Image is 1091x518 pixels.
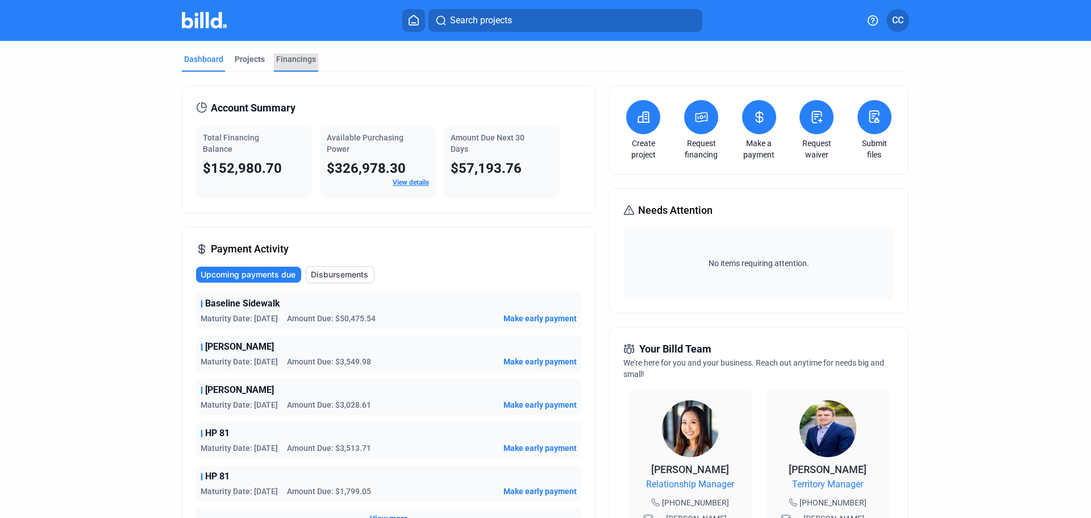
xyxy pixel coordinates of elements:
[205,383,274,397] span: [PERSON_NAME]
[235,53,265,65] div: Projects
[211,241,289,257] span: Payment Activity
[428,9,702,32] button: Search projects
[799,497,867,508] span: [PHONE_NUMBER]
[276,53,316,65] div: Financings
[196,267,301,283] button: Upcoming payments due
[327,160,406,176] span: $326,978.30
[739,138,779,160] a: Make a payment
[886,9,909,32] button: CC
[451,133,524,154] span: Amount Due Next 30 Days
[201,313,278,324] span: Maturity Date: [DATE]
[503,399,577,411] button: Make early payment
[639,341,711,357] span: Your Billd Team
[892,14,903,27] span: CC
[638,202,713,218] span: Needs Attention
[306,266,374,283] button: Disbursements
[450,14,512,27] span: Search projects
[287,313,376,324] span: Amount Due: $50,475.54
[651,463,729,475] span: [PERSON_NAME]
[792,478,863,491] span: Territory Manager
[287,486,371,497] span: Amount Due: $1,799.05
[211,100,295,116] span: Account Summary
[205,470,230,483] span: HP 81
[855,138,894,160] a: Submit files
[797,138,836,160] a: Request waiver
[451,160,522,176] span: $57,193.76
[503,442,577,454] button: Make early payment
[327,133,403,154] span: Available Purchasing Power
[287,442,371,454] span: Amount Due: $3,513.71
[393,179,429,187] a: View details
[203,133,259,154] span: Total Financing Balance
[201,399,278,411] span: Maturity Date: [DATE]
[503,356,577,367] button: Make early payment
[623,358,884,379] span: We're here for you and your business. Reach out anytime for needs big and small!
[201,269,295,280] span: Upcoming payments due
[201,356,278,367] span: Maturity Date: [DATE]
[623,138,663,160] a: Create project
[201,442,278,454] span: Maturity Date: [DATE]
[503,486,577,497] button: Make early payment
[681,138,721,160] a: Request financing
[503,313,577,324] button: Make early payment
[646,478,734,491] span: Relationship Manager
[287,356,371,367] span: Amount Due: $3,549.98
[799,400,856,457] img: Territory Manager
[205,340,274,354] span: [PERSON_NAME]
[182,12,227,28] img: Billd Company Logo
[662,497,729,508] span: [PHONE_NUMBER]
[203,160,282,176] span: $152,980.70
[184,53,223,65] div: Dashboard
[287,399,371,411] span: Amount Due: $3,028.61
[205,297,280,310] span: Baseline Sidewalk
[628,258,889,269] span: No items requiring attention.
[201,486,278,497] span: Maturity Date: [DATE]
[311,269,368,280] span: Disbursements
[789,463,867,475] span: [PERSON_NAME]
[205,426,230,440] span: HP 81
[662,400,719,457] img: Relationship Manager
